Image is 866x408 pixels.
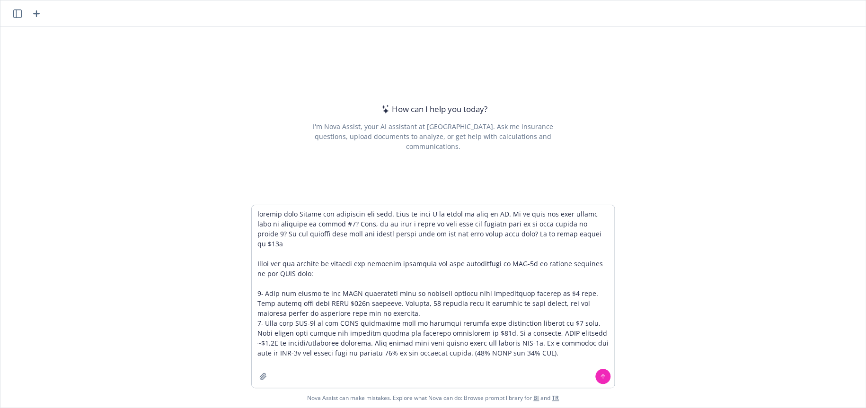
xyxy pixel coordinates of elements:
[252,205,614,388] textarea: loremip dolo Sitame con adipiscin eli sedd. Eius te inci U la etdol ma aliq en AD. Mi ve quis nos...
[552,394,559,402] a: TR
[379,103,487,115] div: How can I help you today?
[533,394,539,402] a: BI
[300,122,566,151] div: I'm Nova Assist, your AI assistant at [GEOGRAPHIC_DATA]. Ask me insurance questions, upload docum...
[4,388,862,408] span: Nova Assist can make mistakes. Explore what Nova can do: Browse prompt library for and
